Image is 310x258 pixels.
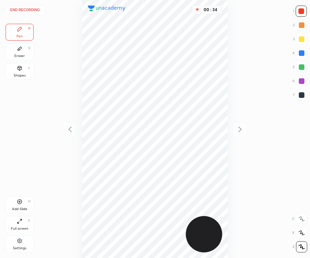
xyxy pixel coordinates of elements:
[293,48,307,59] div: 4
[293,62,307,73] div: 5
[293,241,307,252] div: Z
[16,35,23,38] div: Pen
[11,227,28,230] div: Full screen
[28,66,30,70] div: L
[292,213,307,224] div: C
[28,219,30,223] div: F
[28,46,30,50] div: E
[293,34,307,45] div: 3
[12,207,27,211] div: Add Slide
[293,6,307,17] div: 1
[293,89,307,101] div: 7
[292,227,307,238] div: X
[202,7,219,12] div: 00 : 34
[88,6,126,11] img: logo.38c385cc.svg
[293,76,307,87] div: 6
[14,74,26,77] div: Shapes
[13,246,26,250] div: Settings
[28,200,30,203] div: H
[293,20,307,31] div: 2
[28,27,30,30] div: P
[6,6,44,14] button: End recording
[14,54,25,58] div: Eraser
